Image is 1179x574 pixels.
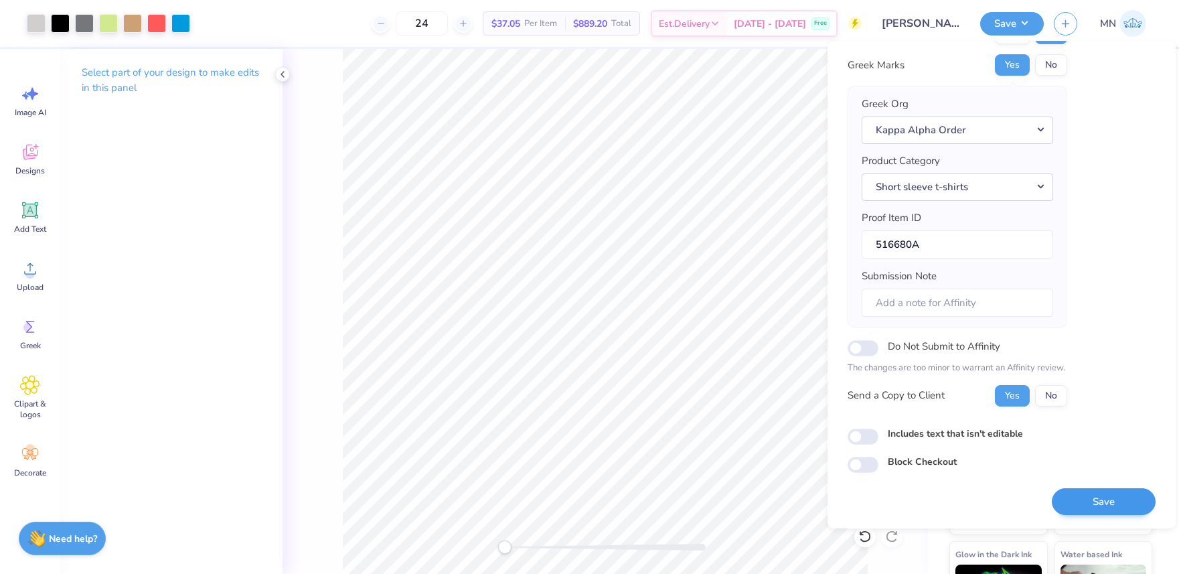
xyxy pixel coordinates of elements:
button: Short sleeve t-shirts [862,173,1053,201]
input: Add a note for Affinity [862,289,1053,317]
span: Est. Delivery [659,17,710,31]
label: Do Not Submit to Affinity [888,338,1000,355]
span: Clipart & logos [8,399,52,420]
img: Mark Navarro [1119,10,1146,37]
span: Upload [17,282,44,293]
span: Total [611,17,631,31]
span: $37.05 [491,17,520,31]
span: Designs [15,165,45,176]
span: $889.20 [573,17,607,31]
p: The changes are too minor to warrant an Affinity review. [848,362,1067,375]
span: Per Item [524,17,557,31]
div: Accessibility label [498,541,512,554]
button: Kappa Alpha Order [862,117,1053,144]
button: No [1035,385,1067,407]
input: Untitled Design [872,10,970,37]
a: MN [1094,10,1152,37]
label: Greek Org [862,96,909,112]
span: MN [1100,16,1116,31]
div: Greek Marks [848,58,905,73]
span: Image AI [15,107,46,118]
span: Greek [20,340,41,351]
span: [DATE] - [DATE] [734,17,806,31]
span: Glow in the Dark Ink [955,547,1032,561]
strong: Need help? [49,532,97,545]
button: Yes [995,54,1030,76]
input: – – [396,11,448,35]
button: Save [980,12,1044,35]
label: Product Category [862,153,940,169]
p: Select part of your design to make edits in this panel [82,65,261,96]
label: Includes text that isn't editable [888,427,1023,441]
div: Send a Copy to Client [848,388,945,403]
span: Free [814,19,827,28]
label: Submission Note [862,269,937,284]
label: Proof Item ID [862,210,921,226]
button: Yes [995,385,1030,407]
button: Save [1052,488,1156,516]
label: Block Checkout [888,455,957,469]
span: Add Text [14,224,46,234]
span: Water based Ink [1060,547,1122,561]
button: No [1035,54,1067,76]
span: Decorate [14,468,46,478]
